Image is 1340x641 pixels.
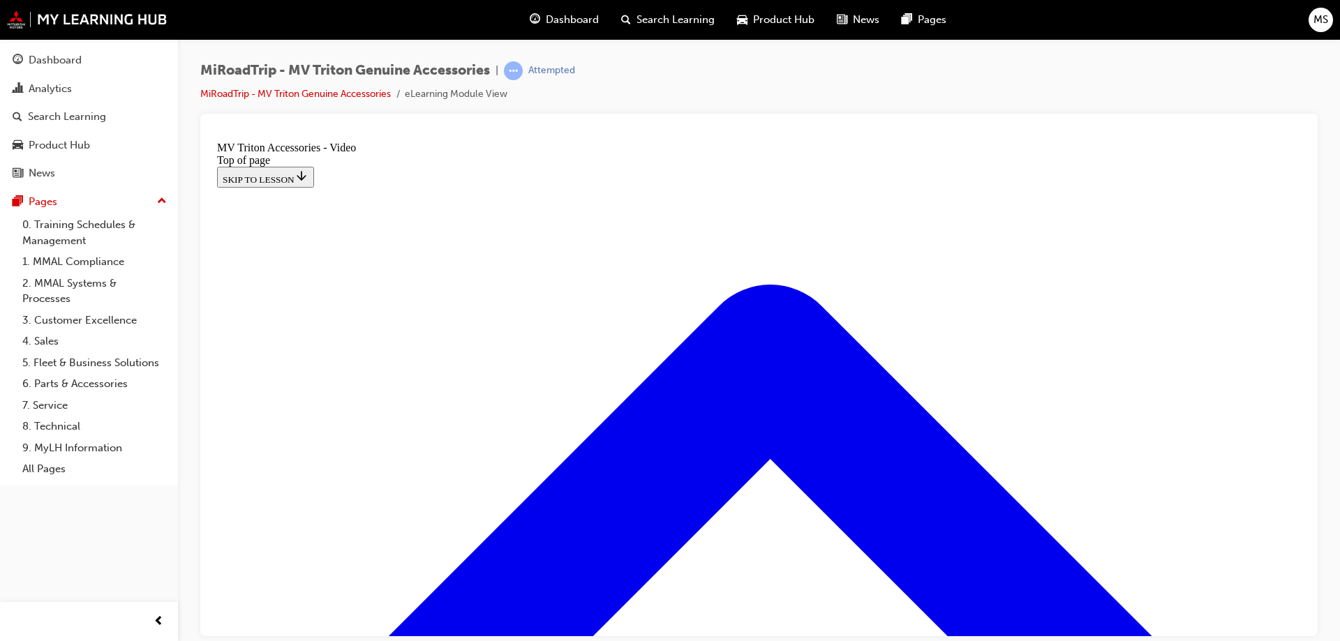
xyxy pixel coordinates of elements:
span: learningRecordVerb_ATTEMPT-icon [504,61,523,80]
a: 6. Parts & Accessories [17,373,172,395]
span: Dashboard [546,12,599,28]
span: search-icon [621,11,631,29]
span: pages-icon [13,196,23,209]
a: 5. Fleet & Business Solutions [17,352,172,374]
span: Product Hub [753,12,814,28]
div: Product Hub [29,137,90,153]
div: Dashboard [29,52,82,68]
a: 3. Customer Excellence [17,310,172,331]
a: 9. MyLH Information [17,437,172,459]
div: Pages [29,194,57,210]
li: eLearning Module View [405,86,507,103]
img: mmal [7,10,167,29]
div: Top of page [6,18,1089,31]
a: Product Hub [6,133,172,158]
span: pages-icon [902,11,912,29]
span: news-icon [837,11,847,29]
span: car-icon [13,139,23,152]
span: MiRoadTrip - MV Triton Genuine Accessories [200,63,490,79]
span: Pages [918,12,946,28]
a: car-iconProduct Hub [726,6,826,34]
span: Search Learning [636,12,715,28]
a: 8. Technical [17,416,172,437]
span: News [853,12,879,28]
a: 7. Service [17,395,172,416]
div: News [29,165,55,181]
a: search-iconSearch Learning [610,6,726,34]
a: 2. MMAL Systems & Processes [17,273,172,310]
a: guage-iconDashboard [519,6,610,34]
a: Dashboard [6,47,172,73]
button: Pages [6,189,172,215]
span: car-icon [737,11,747,29]
a: 4. Sales [17,331,172,352]
button: MS [1309,8,1333,32]
span: SKIP TO LESSON [11,38,97,49]
a: news-iconNews [826,6,891,34]
button: DashboardAnalyticsSearch LearningProduct HubNews [6,45,172,189]
a: All Pages [17,458,172,480]
span: up-icon [157,193,167,211]
span: prev-icon [154,613,164,631]
span: guage-icon [13,54,23,67]
a: News [6,160,172,186]
div: Analytics [29,81,72,97]
span: | [496,63,498,79]
a: Search Learning [6,104,172,130]
a: 0. Training Schedules & Management [17,214,172,251]
div: Search Learning [28,109,106,125]
span: guage-icon [530,11,540,29]
span: news-icon [13,167,23,180]
a: 1. MMAL Compliance [17,251,172,273]
span: chart-icon [13,83,23,96]
span: search-icon [13,111,22,123]
div: Attempted [528,64,575,77]
a: Analytics [6,76,172,102]
a: pages-iconPages [891,6,958,34]
button: SKIP TO LESSON [6,31,103,52]
div: MV Triton Accessories - Video [6,6,1089,18]
span: MS [1313,12,1328,28]
a: MiRoadTrip - MV Triton Genuine Accessories [200,88,391,100]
